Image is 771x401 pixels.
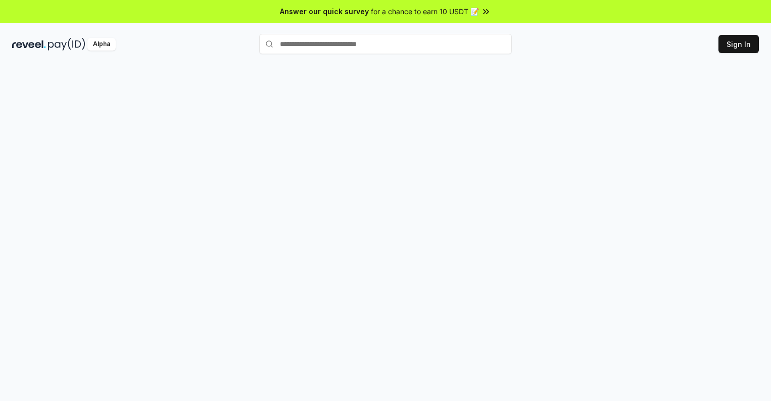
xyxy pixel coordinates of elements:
[12,38,46,51] img: reveel_dark
[371,6,479,17] span: for a chance to earn 10 USDT 📝
[87,38,116,51] div: Alpha
[48,38,85,51] img: pay_id
[280,6,369,17] span: Answer our quick survey
[718,35,759,53] button: Sign In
